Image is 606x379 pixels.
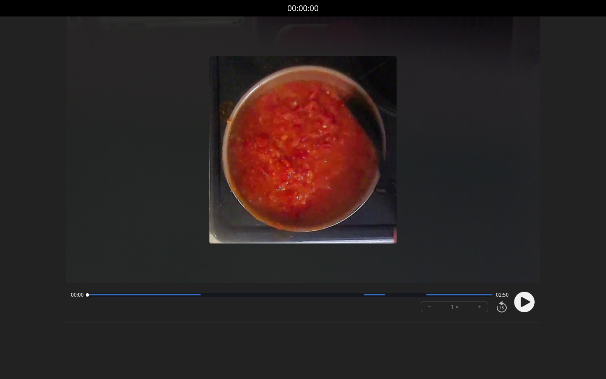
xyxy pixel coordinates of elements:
[421,302,438,312] button: −
[471,302,488,312] button: +
[287,2,319,14] a: 00:00:00
[71,292,84,298] span: 00:00
[209,56,397,243] img: Poster Image
[438,302,471,312] div: 1 ×
[496,292,509,298] span: 02:50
